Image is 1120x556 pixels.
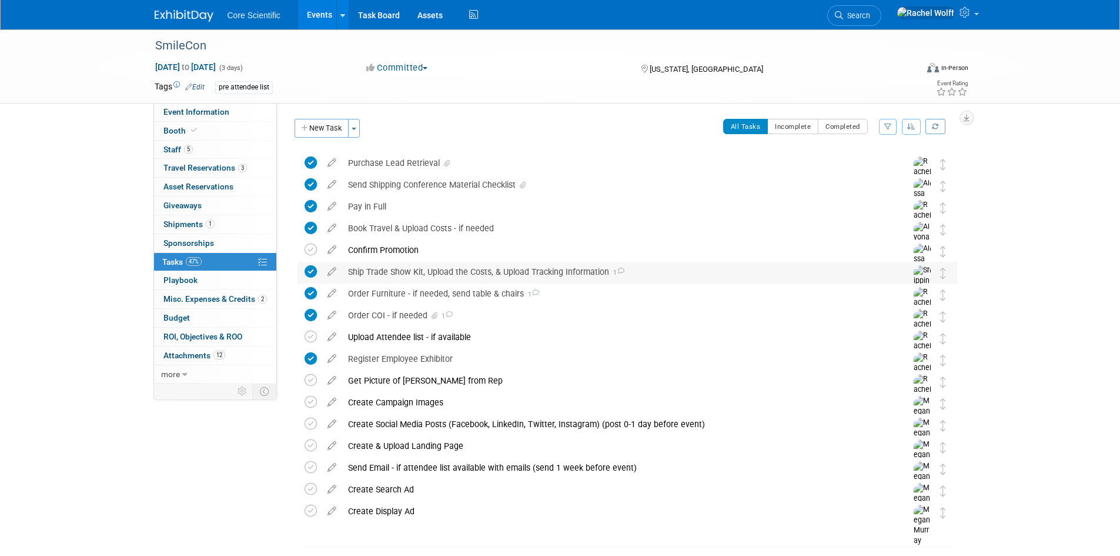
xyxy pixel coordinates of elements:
[154,347,276,365] a: Attachments12
[940,464,946,475] i: Move task
[218,64,243,72] span: (3 days)
[154,103,276,121] a: Event Information
[940,333,946,344] i: Move task
[322,462,342,473] a: edit
[936,81,968,86] div: Event Rating
[767,119,818,134] button: Incomplete
[342,197,890,217] div: Pay in Full
[163,163,247,172] span: Travel Reservations
[342,392,890,412] div: Create Campaign Images
[941,64,968,72] div: In-Person
[154,197,276,215] a: Giveaways
[650,65,763,74] span: [US_STATE], [GEOGRAPHIC_DATA]
[342,501,890,521] div: Create Display Ad
[342,153,890,173] div: Purchase Lead Retrieval
[154,178,276,196] a: Asset Reservations
[914,244,931,285] img: Alissa Schlosser
[940,442,946,453] i: Move task
[827,5,881,26] a: Search
[342,284,890,304] div: Order Furniture - if needed, send table & chairs
[322,441,342,451] a: edit
[154,253,276,271] a: Tasks47%
[163,238,214,248] span: Sponsorships
[914,461,931,503] img: Megan Murray
[215,81,273,94] div: pre attendee list
[322,223,342,234] a: edit
[185,83,205,91] a: Edit
[914,352,931,384] img: Rachel Wolff
[180,62,191,72] span: to
[524,291,539,298] span: 1
[322,484,342,495] a: edit
[897,6,955,19] img: Rachel Wolff
[154,234,276,252] a: Sponsorships
[155,10,213,22] img: ExhibitDay
[163,219,215,229] span: Shipments
[914,200,931,231] img: Rachel Wolff
[940,224,946,235] i: Move task
[925,119,945,134] a: Refresh
[940,181,946,192] i: Move task
[723,119,768,134] button: All Tasks
[940,289,946,301] i: Move task
[940,246,946,257] i: Move task
[295,119,349,138] button: New Task
[940,355,946,366] i: Move task
[322,310,342,321] a: edit
[914,309,931,340] img: Rachel Wolff
[258,295,267,304] span: 2
[238,164,247,172] span: 3
[322,375,342,386] a: edit
[191,127,197,134] i: Booth reservation complete
[342,436,890,456] div: Create & Upload Landing Page
[914,505,931,547] img: Megan Murray
[154,365,276,384] a: more
[914,265,931,317] img: Shipping Team
[163,351,225,360] span: Attachments
[914,374,931,405] img: Rachel Wolff
[228,11,280,20] span: Core Scientific
[163,313,190,322] span: Budget
[232,384,253,399] td: Personalize Event Tab Strip
[843,11,870,20] span: Search
[154,309,276,327] a: Budget
[322,245,342,255] a: edit
[914,287,931,318] img: Rachel Wolff
[322,267,342,277] a: edit
[914,178,931,220] img: Alissa Schlosser
[154,122,276,140] a: Booth
[154,215,276,234] a: Shipments1
[342,218,890,238] div: Book Travel & Upload Costs - if needed
[940,202,946,214] i: Move task
[213,351,225,359] span: 12
[322,201,342,212] a: edit
[940,311,946,322] i: Move task
[940,420,946,431] i: Move task
[342,262,890,282] div: Ship Trade Show Kit, Upload the Costs, & Upload Tracking Information
[322,288,342,299] a: edit
[322,397,342,408] a: edit
[322,179,342,190] a: edit
[940,485,946,497] i: Move task
[322,506,342,517] a: edit
[940,159,946,170] i: Move task
[154,159,276,177] a: Travel Reservations3
[186,257,202,266] span: 47%
[609,269,624,277] span: 1
[940,398,946,409] i: Move task
[163,126,199,135] span: Booth
[914,483,931,525] img: Megan Murray
[440,312,453,320] span: 1
[342,305,890,325] div: Order COI - if needed
[914,440,931,481] img: Megan Murray
[342,327,890,347] div: Upload Attendee list - if available
[252,384,276,399] td: Toggle Event Tabs
[342,175,890,195] div: Send Shipping Conference Material Checklist
[154,290,276,308] a: Misc. Expenses & Credits2
[163,107,229,116] span: Event Information
[162,257,202,267] span: Tasks
[161,369,180,379] span: more
[848,61,969,79] div: Event Format
[914,331,931,362] img: Rachel Wolff
[163,275,198,285] span: Playbook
